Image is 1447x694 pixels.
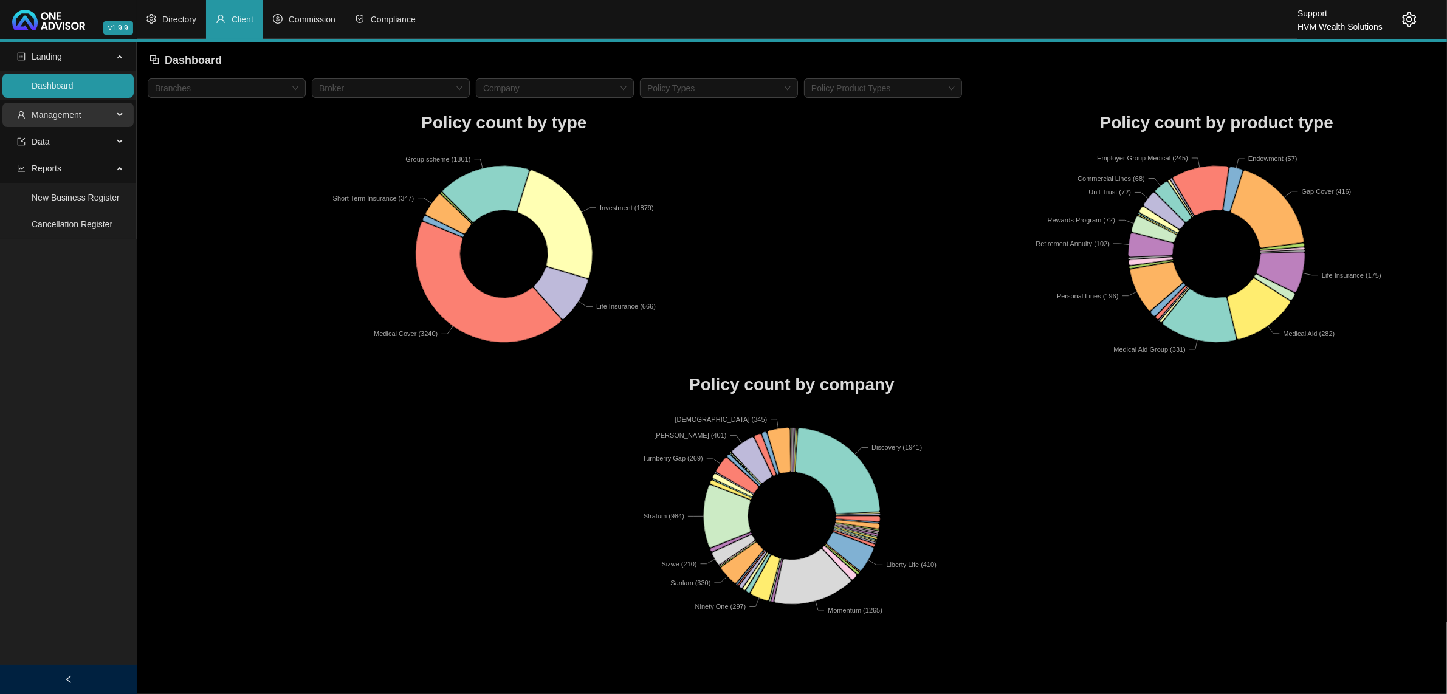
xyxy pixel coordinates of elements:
span: Compliance [371,15,416,24]
text: Liberty Life (410) [887,561,937,568]
text: Personal Lines (196) [1057,292,1119,299]
text: [PERSON_NAME] (401) [655,431,727,439]
text: Retirement Annuity (102) [1036,239,1110,247]
text: Life Insurance (175) [1322,271,1381,278]
span: left [64,675,73,684]
a: Cancellation Register [32,219,112,229]
text: Short Term Insurance (347) [333,194,414,201]
text: Investment (1879) [600,204,654,211]
span: Client [232,15,253,24]
text: Commercial Lines (68) [1078,174,1145,182]
text: Group scheme (1301) [405,155,470,162]
span: Commission [289,15,335,24]
span: dollar [273,14,283,24]
span: import [17,137,26,146]
span: v1.9.9 [103,21,133,35]
span: block [149,54,160,65]
a: Dashboard [32,81,74,91]
text: Medical Cover (3240) [374,330,438,337]
span: Landing [32,52,62,61]
img: 2df55531c6924b55f21c4cf5d4484680-logo-light.svg [12,10,85,30]
span: Reports [32,163,61,173]
h1: Policy count by company [148,371,1436,398]
text: [DEMOGRAPHIC_DATA] (345) [675,416,768,423]
text: Medical Aid Group (331) [1113,346,1186,353]
div: HVM Wealth Solutions [1297,16,1383,30]
text: Employer Group Medical (245) [1097,154,1188,162]
text: Gap Cover (416) [1302,187,1352,194]
text: Sizwe (210) [662,560,697,568]
h1: Policy count by type [148,109,861,136]
a: New Business Register [32,193,120,202]
span: Data [32,137,50,146]
div: Support [1297,3,1383,16]
span: user [216,14,225,24]
text: Ninety One (297) [695,603,746,611]
text: Unit Trust (72) [1088,188,1131,196]
span: Dashboard [165,54,222,66]
text: Sanlam (330) [671,579,711,586]
span: Directory [162,15,196,24]
text: Rewards Program (72) [1048,216,1115,224]
text: Stratum (984) [644,512,684,520]
text: Discovery (1941) [871,444,922,452]
span: profile [17,52,26,61]
text: Endowment (57) [1248,155,1297,162]
text: Life Insurance (666) [596,303,656,310]
text: Medical Aid (282) [1283,330,1335,337]
span: user [17,111,26,119]
span: setting [146,14,156,24]
text: Momentum (1265) [828,606,882,614]
span: safety [355,14,365,24]
span: setting [1402,12,1417,27]
span: line-chart [17,164,26,173]
span: Management [32,110,81,120]
text: Turnberry Gap (269) [642,455,703,462]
